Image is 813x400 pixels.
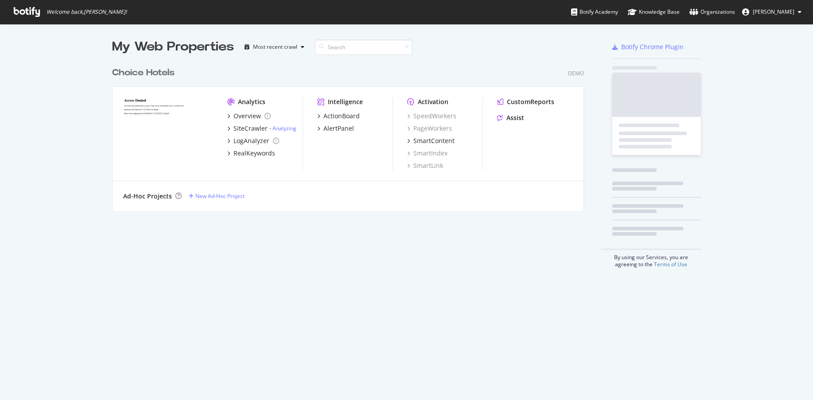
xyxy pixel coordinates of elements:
div: Knowledge Base [628,8,680,16]
a: Overview [227,112,271,120]
a: CustomReports [497,97,554,106]
input: Search [315,39,412,55]
span: Welcome back, [PERSON_NAME] ! [47,8,127,16]
a: RealKeywords [227,149,275,158]
a: ActionBoard [317,112,360,120]
div: Botify Academy [571,8,618,16]
a: SmartIndex [407,149,447,158]
div: SmartContent [413,136,455,145]
div: By using our Services, you are agreeing to the [601,249,701,268]
div: Overview [233,112,261,120]
div: New Ad-Hoc Project [195,192,245,200]
div: Organizations [689,8,735,16]
div: SiteCrawler [233,124,268,133]
img: Choice Hotels [123,97,213,169]
a: PageWorkers [407,124,452,133]
span: Matt Dexter [753,8,794,16]
div: RealKeywords [233,149,275,158]
div: CustomReports [507,97,554,106]
div: Botify Chrome Plugin [621,43,684,51]
a: AlertPanel [317,124,354,133]
div: Activation [418,97,448,106]
a: SmartContent [407,136,455,145]
div: Intelligence [328,97,363,106]
a: New Ad-Hoc Project [189,192,245,200]
div: Choice Hotels [112,66,175,79]
a: Terms of Use [654,260,687,268]
div: Assist [506,113,524,122]
a: SpeedWorkers [407,112,456,120]
div: Most recent crawl [253,44,297,50]
div: - [269,124,296,132]
div: Analytics [238,97,265,106]
div: My Web Properties [112,38,234,56]
a: SiteCrawler- Analyzing [227,124,296,133]
a: Assist [497,113,524,122]
button: [PERSON_NAME] [735,5,809,19]
div: LogAnalyzer [233,136,269,145]
button: Most recent crawl [241,40,308,54]
div: grid [112,56,591,211]
div: Demo [568,70,584,77]
div: Ad-Hoc Projects [123,192,172,201]
a: Analyzing [272,124,296,132]
div: ActionBoard [323,112,360,120]
a: SmartLink [407,161,443,170]
div: AlertPanel [323,124,354,133]
a: LogAnalyzer [227,136,279,145]
a: Choice Hotels [112,66,178,79]
a: Botify Chrome Plugin [612,43,684,51]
